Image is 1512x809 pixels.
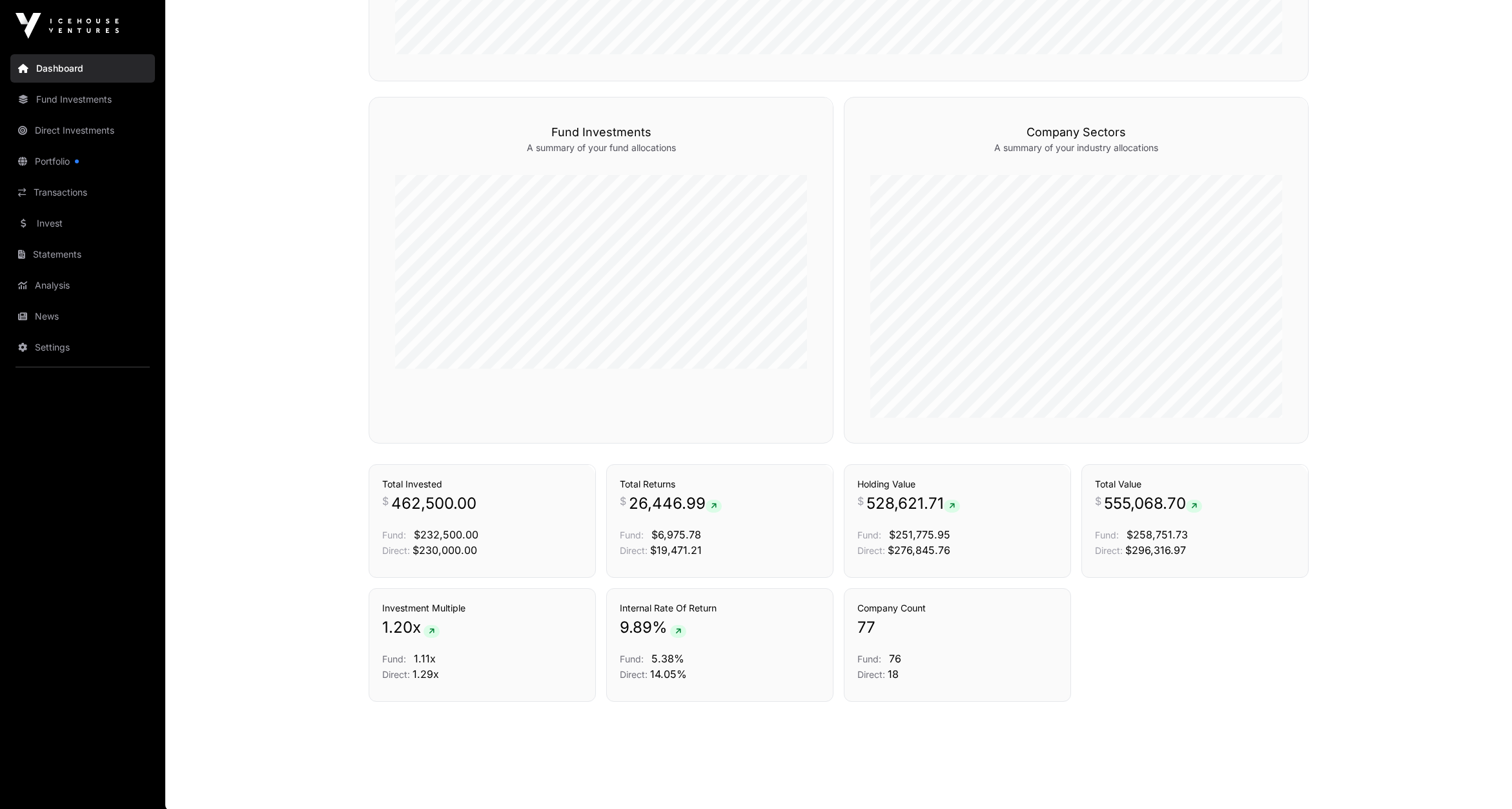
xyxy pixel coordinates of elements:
[391,493,476,514] span: 462,500.00
[620,529,644,540] span: Fund:
[652,617,668,638] span: %
[413,617,421,638] span: x
[1095,545,1123,556] span: Direct:
[1095,529,1119,540] span: Fund:
[620,478,820,491] h3: Total Returns
[382,545,410,556] span: Direct:
[10,302,155,331] a: News
[870,123,1282,141] h3: Company Sectors
[10,116,155,145] a: Direct Investments
[10,271,155,300] a: Analysis
[382,653,406,664] span: Fund:
[870,141,1282,154] p: A summary of your industry allocations
[10,240,155,269] a: Statements
[620,617,652,638] span: 9.89
[629,493,722,514] span: 26,446.99
[857,493,864,509] span: $
[620,602,820,615] h3: Internal Rate Of Return
[857,545,885,556] span: Direct:
[395,141,807,154] p: A summary of your fund allocations
[866,493,960,514] span: 528,621.71
[382,478,582,491] h3: Total Invested
[414,652,436,665] span: 1.11x
[382,602,582,615] h3: Investment Multiple
[1125,544,1186,557] span: $296,316.97
[10,147,155,176] a: Portfolio
[651,652,684,665] span: 5.38%
[857,478,1057,491] h3: Holding Value
[1447,747,1512,809] iframe: Chat Widget
[10,333,155,362] a: Settings
[413,544,477,557] span: $230,000.00
[10,209,155,238] a: Invest
[382,529,406,540] span: Fund:
[620,669,648,680] span: Direct:
[414,528,478,541] span: $232,500.00
[889,528,950,541] span: $251,775.95
[857,653,881,664] span: Fund:
[857,602,1057,615] h3: Company Count
[1104,493,1202,514] span: 555,068.70
[650,544,702,557] span: $19,471.21
[889,652,901,665] span: 76
[382,493,389,509] span: $
[413,668,439,681] span: 1.29x
[1095,493,1101,509] span: $
[620,545,648,556] span: Direct:
[857,669,885,680] span: Direct:
[857,617,875,638] span: 77
[382,617,413,638] span: 1.20
[620,653,644,664] span: Fund:
[395,123,807,141] h3: Fund Investments
[888,668,899,681] span: 18
[1127,528,1188,541] span: $258,751.73
[15,13,119,39] img: Icehouse Ventures Logo
[651,528,701,541] span: $6,975.78
[10,85,155,114] a: Fund Investments
[10,178,155,207] a: Transactions
[857,529,881,540] span: Fund:
[1095,478,1295,491] h3: Total Value
[888,544,950,557] span: $276,845.76
[10,54,155,83] a: Dashboard
[650,668,687,681] span: 14.05%
[382,669,410,680] span: Direct:
[620,493,626,509] span: $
